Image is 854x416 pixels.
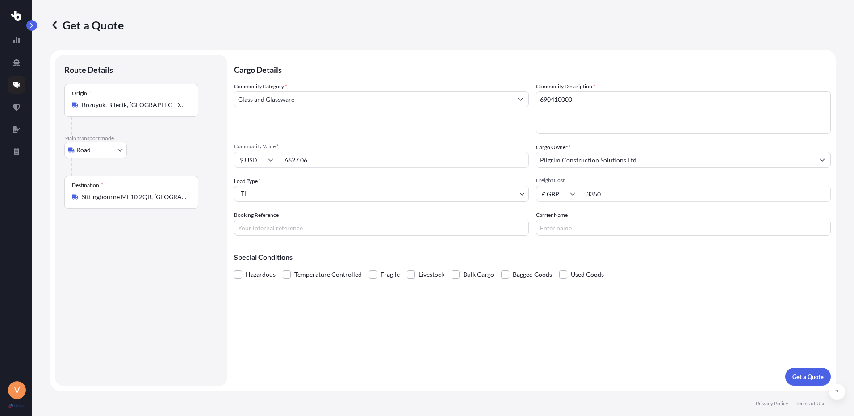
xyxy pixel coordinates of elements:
[536,82,595,91] label: Commodity Description
[72,182,103,189] div: Destination
[581,186,831,202] input: Enter amount
[234,55,831,82] p: Cargo Details
[76,146,91,154] span: Road
[238,189,247,198] span: LTL
[279,152,529,168] input: Type amount
[536,91,831,134] textarea: 690410000
[381,268,400,281] span: Fragile
[792,372,824,381] p: Get a Quote
[756,400,788,407] a: Privacy Policy
[536,211,568,220] label: Carrier Name
[82,192,187,201] input: Destination
[8,404,25,408] img: organization-logo
[463,268,494,281] span: Bulk Cargo
[14,386,20,395] span: V
[294,268,362,281] span: Temperature Controlled
[234,143,529,150] span: Commodity Value
[246,268,276,281] span: Hazardous
[64,135,218,142] p: Main transport mode
[234,82,287,91] label: Commodity Category
[536,177,831,184] span: Freight Cost
[234,220,529,236] input: Your internal reference
[536,220,831,236] input: Enter name
[419,268,444,281] span: Livestock
[571,268,604,281] span: Used Goods
[234,177,261,186] span: Load Type
[82,100,187,109] input: Origin
[72,90,91,97] div: Origin
[234,186,529,202] button: LTL
[64,142,127,158] button: Select transport
[536,152,814,168] input: Full name
[814,152,830,168] button: Show suggestions
[64,64,113,75] p: Route Details
[512,91,528,107] button: Show suggestions
[513,268,552,281] span: Bagged Goods
[785,368,831,386] button: Get a Quote
[234,254,831,261] p: Special Conditions
[536,143,571,152] label: Cargo Owner
[234,211,279,220] label: Booking Reference
[795,400,825,407] a: Terms of Use
[234,91,512,107] input: Select a commodity type
[50,18,124,32] p: Get a Quote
